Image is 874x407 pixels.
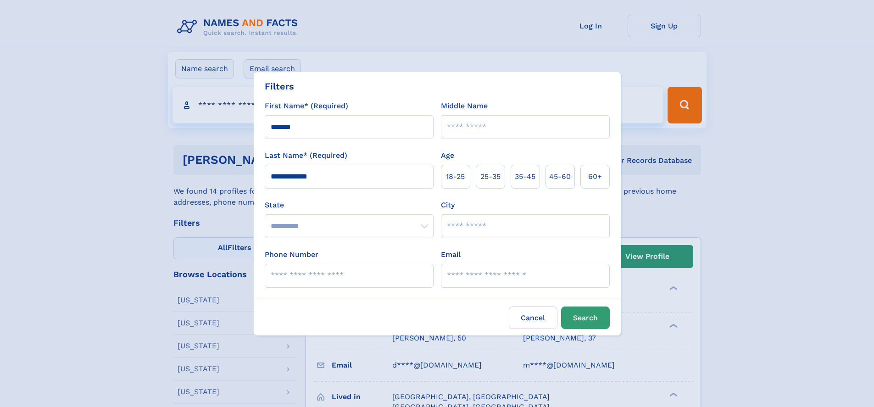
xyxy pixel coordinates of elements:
label: Last Name* (Required) [265,150,347,161]
div: Filters [265,79,294,93]
label: Middle Name [441,100,488,112]
button: Search [561,307,610,329]
label: City [441,200,455,211]
label: Age [441,150,454,161]
span: 18‑25 [446,171,465,182]
span: 45‑60 [549,171,571,182]
label: First Name* (Required) [265,100,348,112]
span: 60+ [588,171,602,182]
span: 35‑45 [515,171,535,182]
label: Cancel [509,307,557,329]
label: State [265,200,434,211]
label: Email [441,249,461,260]
span: 25‑35 [480,171,501,182]
label: Phone Number [265,249,318,260]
